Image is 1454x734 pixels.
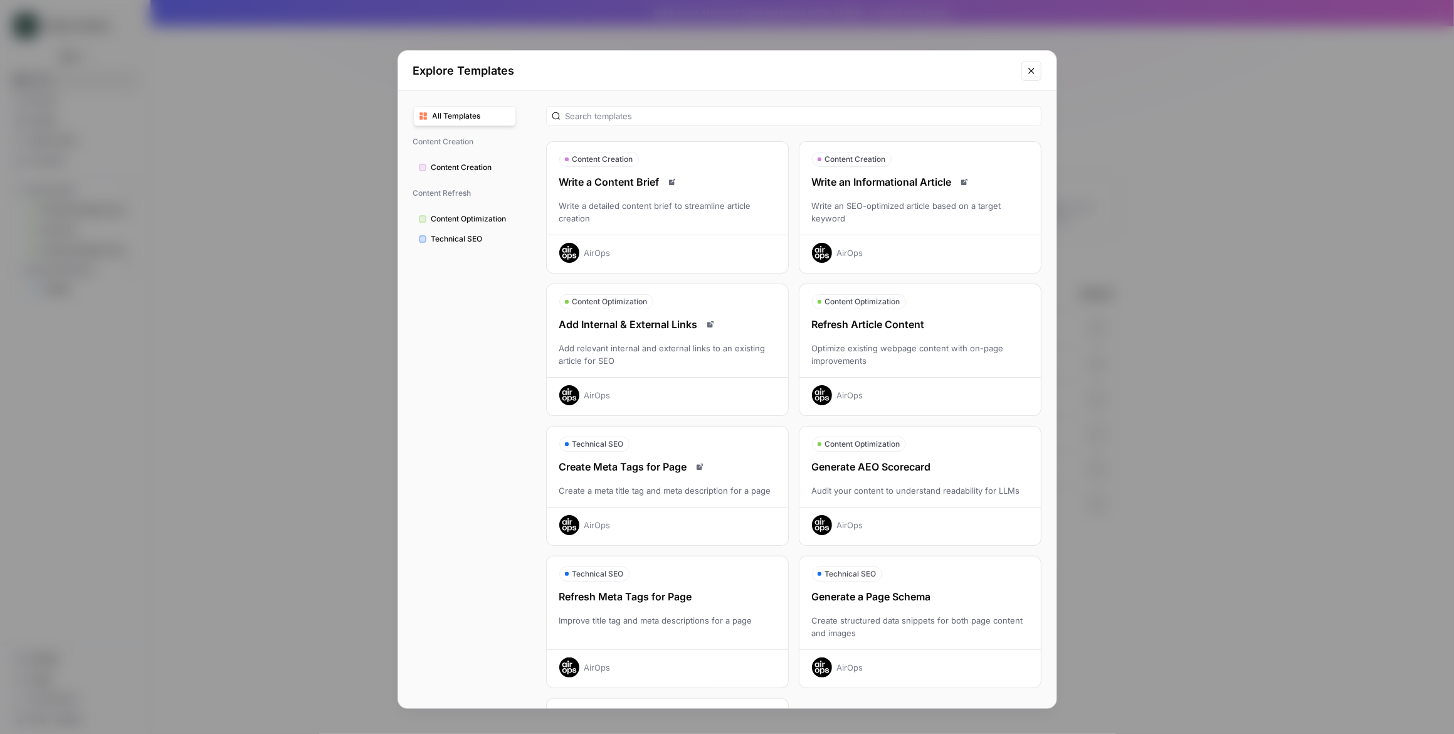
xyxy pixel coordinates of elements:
[547,342,788,367] div: Add relevant internal and external links to an existing article for SEO
[547,614,788,639] div: Improve title tag and meta descriptions for a page
[957,174,972,189] a: Read docs
[799,484,1041,497] div: Audit your content to understand readability for LLMs
[799,556,1041,688] button: Technical SEOGenerate a Page SchemaCreate structured data snippets for both page content and imag...
[547,317,788,332] div: Add Internal & External Links
[799,589,1041,604] div: Generate a Page Schema
[825,568,877,580] span: Technical SEO
[584,519,611,531] div: AirOps
[431,162,510,173] span: Content Creation
[665,174,680,189] a: Read docs
[572,568,624,580] span: Technical SEO
[799,199,1041,225] div: Write an SEO-optimized article based on a target keyword
[433,110,510,122] span: All Templates
[546,284,789,416] button: Content OptimizationAdd Internal & External LinksRead docsAdd relevant internal and external link...
[547,199,788,225] div: Write a detailed content brief to streamline article creation
[547,174,788,189] div: Write a Content Brief
[799,426,1041,546] button: Content OptimizationGenerate AEO ScorecardAudit your content to understand readability for LLMsAi...
[584,661,611,674] div: AirOps
[547,589,788,604] div: Refresh Meta Tags for Page
[837,519,863,531] div: AirOps
[546,556,789,688] button: Technical SEORefresh Meta Tags for PageImprove title tag and meta descriptions for a pageAirOps
[572,296,648,307] span: Content Optimization
[413,62,1014,80] h2: Explore Templates
[799,141,1041,274] button: Content CreationWrite an Informational ArticleRead docsWrite an SEO-optimized article based on a ...
[413,209,516,229] button: Content Optimization
[799,342,1041,367] div: Optimize existing webpage content with on-page improvements
[799,614,1041,639] div: Create structured data snippets for both page content and images
[547,484,788,497] div: Create a meta title tag and meta description for a page
[413,229,516,249] button: Technical SEO
[566,110,1036,122] input: Search templates
[431,233,510,245] span: Technical SEO
[413,131,516,152] span: Content Creation
[572,439,624,450] span: Technical SEO
[431,213,510,225] span: Content Optimization
[584,389,611,402] div: AirOps
[837,661,863,674] div: AirOps
[413,157,516,178] button: Content Creation
[413,183,516,204] span: Content Refresh
[703,317,718,332] a: Read docs
[825,296,900,307] span: Content Optimization
[799,317,1041,332] div: Refresh Article Content
[547,459,788,474] div: Create Meta Tags for Page
[837,389,863,402] div: AirOps
[584,247,611,259] div: AirOps
[546,426,789,546] button: Technical SEOCreate Meta Tags for PageRead docsCreate a meta title tag and meta description for a...
[799,459,1041,474] div: Generate AEO Scorecard
[413,106,516,126] button: All Templates
[546,141,789,274] button: Content CreationWrite a Content BriefRead docsWrite a detailed content brief to streamline articl...
[825,439,900,450] span: Content Optimization
[837,247,863,259] div: AirOps
[799,284,1041,416] button: Content OptimizationRefresh Article ContentOptimize existing webpage content with on-page improve...
[799,174,1041,189] div: Write an Informational Article
[825,154,886,165] span: Content Creation
[692,459,707,474] a: Read docs
[1021,61,1041,81] button: Close modal
[572,154,633,165] span: Content Creation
